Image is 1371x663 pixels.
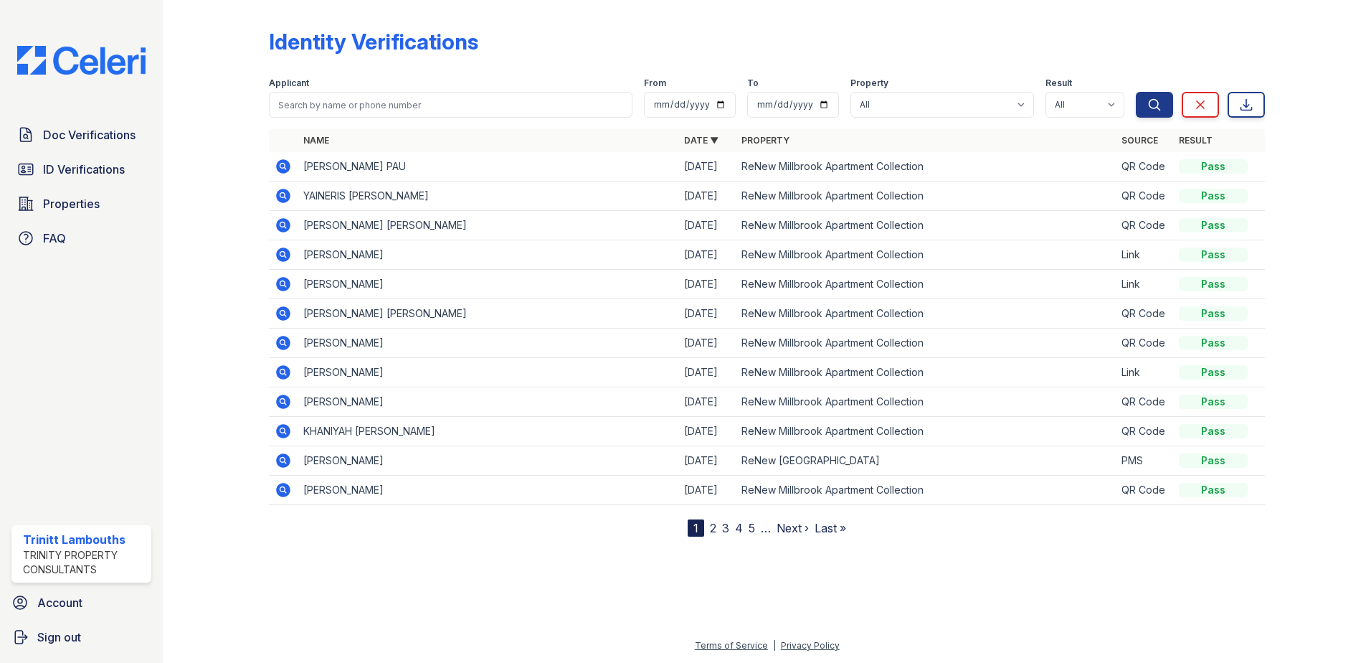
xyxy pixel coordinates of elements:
a: 3 [722,521,729,535]
td: ReNew Millbrook Apartment Collection [736,182,1116,211]
label: From [644,77,666,89]
a: FAQ [11,224,151,253]
td: [PERSON_NAME] PAU [298,152,678,182]
span: Doc Verifications [43,126,136,144]
div: 1 [688,519,704,537]
span: Properties [43,195,100,212]
a: Last » [815,521,846,535]
td: [DATE] [678,240,736,270]
td: Link [1116,240,1173,270]
a: Terms of Service [695,640,768,651]
span: Sign out [37,629,81,646]
label: Applicant [269,77,309,89]
a: ID Verifications [11,155,151,184]
td: [DATE] [678,358,736,387]
td: QR Code [1116,329,1173,358]
td: [PERSON_NAME] [298,387,678,417]
td: ReNew Millbrook Apartment Collection [736,152,1116,182]
div: Identity Verifications [269,29,478,55]
td: KHANIYAH [PERSON_NAME] [298,417,678,446]
span: FAQ [43,230,66,247]
td: PMS [1116,446,1173,476]
label: To [747,77,759,89]
td: [PERSON_NAME] [298,446,678,476]
a: 5 [749,521,755,535]
span: … [761,519,771,537]
td: ReNew [GEOGRAPHIC_DATA] [736,446,1116,476]
td: Link [1116,270,1173,299]
a: Account [6,588,157,617]
td: QR Code [1116,182,1173,211]
td: ReNew Millbrook Apartment Collection [736,417,1116,446]
td: [PERSON_NAME] [298,240,678,270]
div: Pass [1179,365,1248,380]
img: CE_Logo_Blue-a8612792a0a2168367f1c8372b55b34899dd931a85d93a1a3d3e32e68fde9ad4.png [6,46,157,75]
a: Property [741,135,789,146]
td: [DATE] [678,211,736,240]
td: [DATE] [678,152,736,182]
div: Pass [1179,277,1248,291]
td: [PERSON_NAME] [PERSON_NAME] [298,299,678,329]
td: [DATE] [678,270,736,299]
td: [DATE] [678,476,736,505]
td: [DATE] [678,417,736,446]
div: Pass [1179,424,1248,438]
label: Result [1045,77,1072,89]
a: Doc Verifications [11,121,151,149]
td: [DATE] [678,387,736,417]
td: [PERSON_NAME] [298,270,678,299]
td: ReNew Millbrook Apartment Collection [736,211,1116,240]
span: ID Verifications [43,161,125,178]
td: QR Code [1116,211,1173,240]
a: Privacy Policy [781,640,840,651]
td: QR Code [1116,476,1173,505]
td: ReNew Millbrook Apartment Collection [736,240,1116,270]
td: [PERSON_NAME] [298,358,678,387]
td: ReNew Millbrook Apartment Collection [736,358,1116,387]
td: QR Code [1116,387,1173,417]
td: [DATE] [678,329,736,358]
td: YAINERIS [PERSON_NAME] [298,182,678,211]
td: [PERSON_NAME] [298,476,678,505]
label: Property [850,77,888,89]
div: Trinity Property Consultants [23,548,146,577]
td: ReNew Millbrook Apartment Collection [736,299,1116,329]
div: | [773,640,776,651]
td: [DATE] [678,299,736,329]
div: Pass [1179,306,1248,321]
div: Pass [1179,336,1248,350]
a: Sign out [6,623,157,652]
td: [PERSON_NAME] [PERSON_NAME] [298,211,678,240]
td: [PERSON_NAME] [298,329,678,358]
div: Pass [1179,395,1248,409]
td: ReNew Millbrook Apartment Collection [736,329,1116,358]
input: Search by name or phone number [269,92,632,118]
a: 2 [710,521,716,535]
a: Date ▼ [684,135,718,146]
td: [DATE] [678,182,736,211]
a: Result [1179,135,1213,146]
div: Trinitt Lambouths [23,531,146,548]
td: QR Code [1116,417,1173,446]
td: QR Code [1116,299,1173,329]
div: Pass [1179,218,1248,232]
div: Pass [1179,248,1248,262]
td: ReNew Millbrook Apartment Collection [736,387,1116,417]
a: Source [1121,135,1158,146]
a: 4 [735,521,743,535]
a: Next › [777,521,809,535]
div: Pass [1179,189,1248,203]
a: Properties [11,189,151,218]
td: ReNew Millbrook Apartment Collection [736,270,1116,299]
td: Link [1116,358,1173,387]
td: ReNew Millbrook Apartment Collection [736,476,1116,505]
td: QR Code [1116,152,1173,182]
a: Name [303,135,329,146]
div: Pass [1179,483,1248,497]
div: Pass [1179,453,1248,468]
div: Pass [1179,159,1248,174]
span: Account [37,594,82,611]
td: [DATE] [678,446,736,476]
